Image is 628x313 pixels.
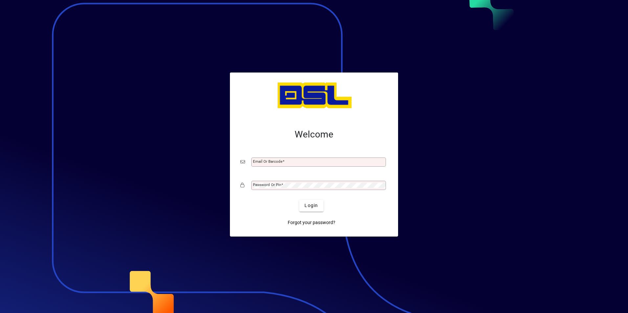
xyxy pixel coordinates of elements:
[253,182,281,187] mat-label: Password or Pin
[304,202,318,209] span: Login
[285,217,338,229] a: Forgot your password?
[253,159,282,164] mat-label: Email or Barcode
[240,129,388,140] h2: Welcome
[288,219,335,226] span: Forgot your password?
[299,200,323,212] button: Login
